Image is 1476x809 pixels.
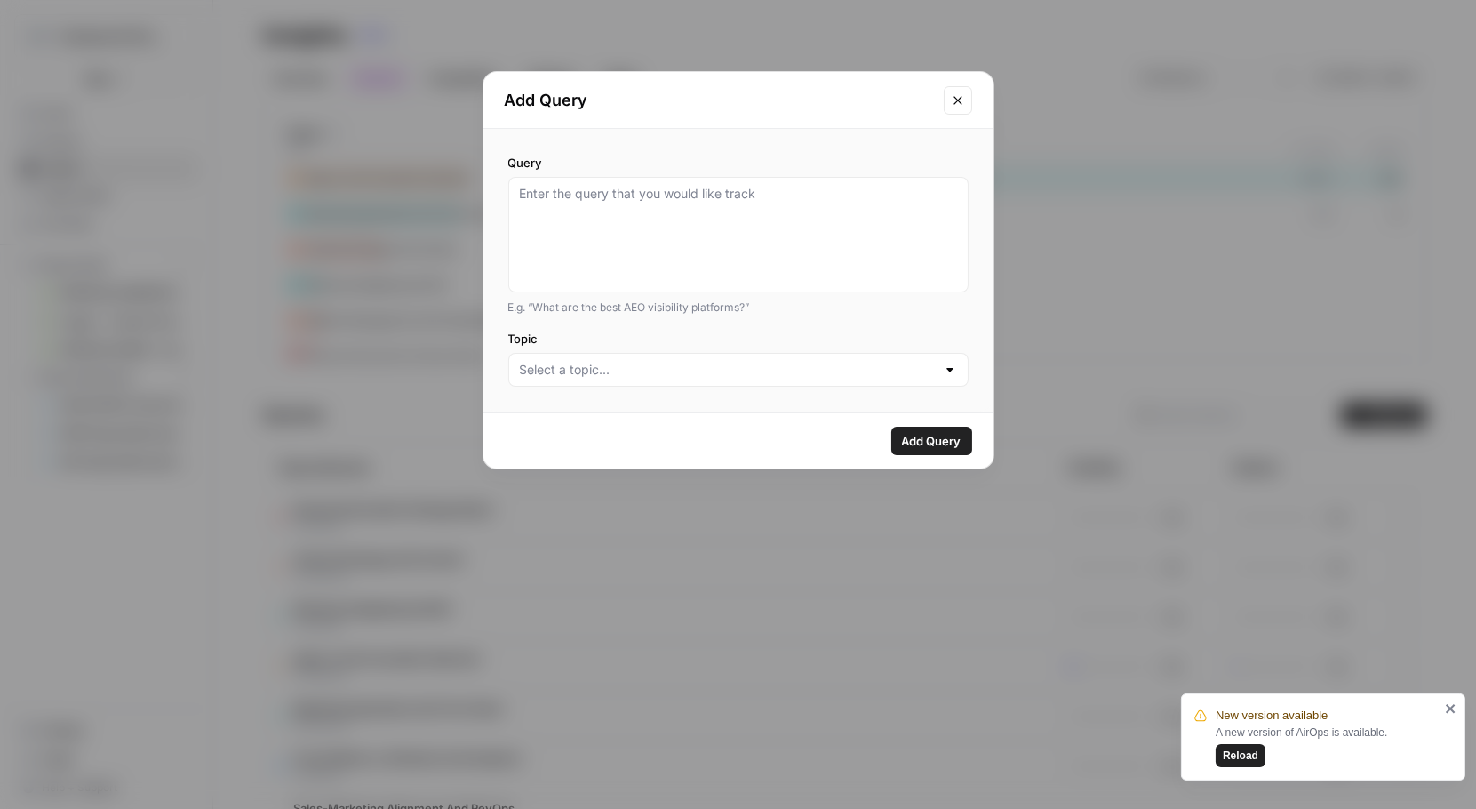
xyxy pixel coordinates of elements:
[1216,707,1328,725] span: New version available
[1445,701,1457,716] button: close
[1223,748,1258,764] span: Reload
[508,154,969,172] label: Query
[891,427,972,455] button: Add Query
[944,86,972,115] button: Close modal
[1216,725,1440,767] div: A new version of AirOps is available.
[508,300,969,316] div: E.g. “What are the best AEO visibility platforms?”
[508,330,969,348] label: Topic
[505,88,933,113] h2: Add Query
[520,361,936,379] input: Select a topic...
[902,432,961,450] span: Add Query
